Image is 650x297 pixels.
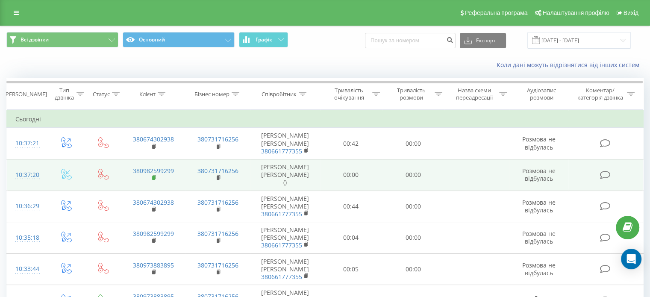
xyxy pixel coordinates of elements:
[522,261,556,277] span: Розмова не відбулась
[465,9,528,16] span: Реферальна програма
[7,111,644,128] td: Сьогодні
[197,167,238,175] a: 380731716256
[522,229,556,245] span: Розмова не відбулась
[139,91,156,98] div: Клієнт
[517,87,567,101] div: Аудіозапис розмови
[194,91,229,98] div: Бізнес номер
[133,167,174,175] a: 380982599299
[21,36,49,43] span: Всі дзвінки
[261,241,302,249] a: 380661777355
[320,128,382,159] td: 00:42
[250,222,320,254] td: [PERSON_NAME] [PERSON_NAME]
[250,128,320,159] td: [PERSON_NAME] [PERSON_NAME]
[382,253,444,285] td: 00:00
[197,135,238,143] a: 380731716256
[261,210,302,218] a: 380661777355
[15,198,38,215] div: 10:36:29
[250,253,320,285] td: [PERSON_NAME] [PERSON_NAME]
[382,128,444,159] td: 00:00
[261,273,302,281] a: 380661777355
[261,147,302,155] a: 380661777355
[250,159,320,191] td: [PERSON_NAME] [PERSON_NAME] ()
[624,9,638,16] span: Вихід
[15,167,38,183] div: 10:37:20
[6,32,118,47] button: Всі дзвінки
[15,229,38,246] div: 10:35:18
[365,33,456,48] input: Пошук за номером
[256,37,272,43] span: Графік
[452,87,497,101] div: Назва схеми переадресації
[320,191,382,222] td: 00:44
[621,249,641,269] div: Open Intercom Messenger
[197,261,238,269] a: 380731716256
[522,167,556,182] span: Розмова не відбулась
[197,198,238,206] a: 380731716256
[15,135,38,152] div: 10:37:21
[382,159,444,191] td: 00:00
[460,33,506,48] button: Експорт
[390,87,432,101] div: Тривалість розмови
[239,32,288,47] button: Графік
[262,91,297,98] div: Співробітник
[133,135,174,143] a: 380674302938
[320,222,382,254] td: 00:04
[320,159,382,191] td: 00:00
[15,261,38,277] div: 10:33:44
[133,198,174,206] a: 380674302938
[133,229,174,238] a: 380982599299
[522,135,556,151] span: Розмова не відбулась
[54,87,74,101] div: Тип дзвінка
[382,222,444,254] td: 00:00
[382,191,444,222] td: 00:00
[93,91,110,98] div: Статус
[123,32,235,47] button: Основний
[320,253,382,285] td: 00:05
[328,87,371,101] div: Тривалість очікування
[250,191,320,222] td: [PERSON_NAME] [PERSON_NAME]
[542,9,609,16] span: Налаштування профілю
[197,229,238,238] a: 380731716256
[575,87,625,101] div: Коментар/категорія дзвінка
[4,91,47,98] div: [PERSON_NAME]
[522,198,556,214] span: Розмова не відбулась
[133,261,174,269] a: 380973883895
[497,61,644,69] a: Коли дані можуть відрізнятися вiд інших систем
